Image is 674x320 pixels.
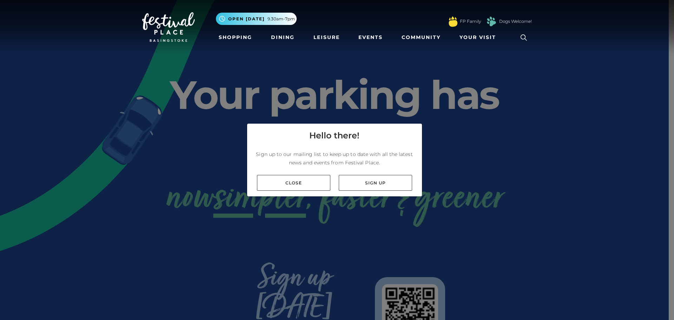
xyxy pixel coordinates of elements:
span: 9.30am-7pm [267,16,295,22]
a: Your Visit [457,31,502,44]
img: Festival Place Logo [142,12,195,42]
a: Community [399,31,443,44]
span: Open [DATE] [228,16,265,22]
a: Sign up [339,175,412,191]
a: Shopping [216,31,255,44]
a: Leisure [311,31,343,44]
a: Dogs Welcome! [499,18,532,25]
a: Events [356,31,385,44]
span: Your Visit [460,34,496,41]
h4: Hello there! [309,129,359,142]
a: FP Family [460,18,481,25]
a: Dining [268,31,297,44]
p: Sign up to our mailing list to keep up to date with all the latest news and events from Festival ... [253,150,416,167]
button: Open [DATE] 9.30am-7pm [216,13,297,25]
a: Close [257,175,330,191]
